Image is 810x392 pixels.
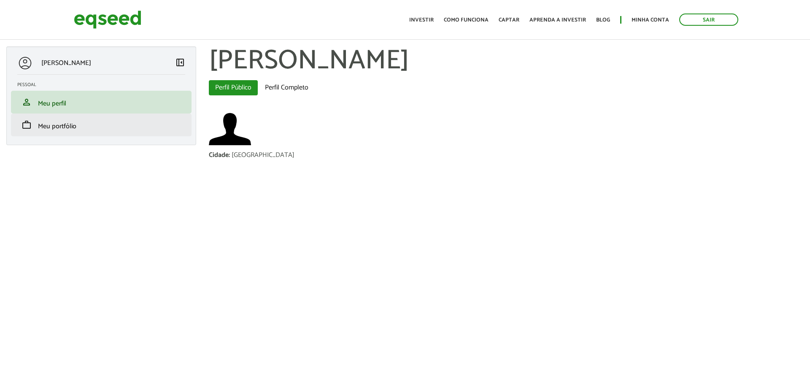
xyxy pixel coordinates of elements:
span: left_panel_close [175,57,185,68]
span: : [229,149,230,161]
li: Meu perfil [11,91,192,114]
span: work [22,120,32,130]
a: workMeu portfólio [17,120,185,130]
span: Meu perfil [38,98,66,109]
a: Blog [596,17,610,23]
span: person [22,97,32,107]
span: Meu portfólio [38,121,76,132]
a: Investir [409,17,434,23]
a: personMeu perfil [17,97,185,107]
h2: Pessoal [17,82,192,87]
a: Aprenda a investir [529,17,586,23]
a: Sair [679,14,738,26]
a: Ver perfil do usuário. [209,108,251,150]
a: Captar [499,17,519,23]
a: Perfil Público [209,80,258,95]
a: Colapsar menu [175,57,185,69]
div: [GEOGRAPHIC_DATA] [232,152,294,159]
img: EqSeed [74,8,141,31]
li: Meu portfólio [11,114,192,136]
img: Foto de Milton César Sena Sábio [209,108,251,150]
a: Perfil Completo [259,80,315,95]
p: [PERSON_NAME] [41,59,91,67]
a: Como funciona [444,17,489,23]
div: Cidade [209,152,232,159]
h1: [PERSON_NAME] [209,46,804,76]
a: Minha conta [632,17,669,23]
